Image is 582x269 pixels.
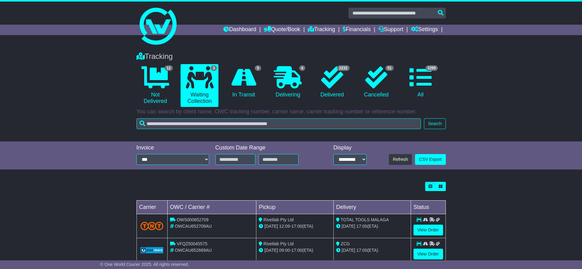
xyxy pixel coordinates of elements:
[136,201,167,214] td: Carrier
[378,25,403,35] a: Support
[140,247,164,253] img: GetCarrierServiceLogo
[411,25,438,35] a: Settings
[211,65,217,71] span: 3
[413,249,443,259] a: View Order
[223,25,256,35] a: Dashboard
[333,145,367,151] div: Display
[356,248,367,253] span: 17:00
[177,217,209,222] span: OWS000652709
[279,224,290,229] span: 12:09
[308,25,335,35] a: Tracking
[256,201,334,214] td: Pickup
[263,241,294,246] span: Rivetlab Pty Ltd
[269,64,307,100] a: 4 Delivering
[177,241,207,246] span: VFQZ50045575
[424,118,446,129] button: Search
[336,247,408,254] div: (ETA)
[136,145,209,151] div: Invoice
[401,64,439,100] a: 2295 All
[411,201,446,214] td: Status
[264,248,278,253] span: [DATE]
[333,201,411,214] td: Delivery
[341,217,389,222] span: TOTAL TOOLS MALAGA
[336,223,408,230] div: (ETA)
[264,25,300,35] a: Quote/Book
[389,154,412,165] button: Refresh
[343,25,371,35] a: Financials
[263,217,294,222] span: Rivetlab Pty Ltd
[299,65,306,71] span: 4
[136,108,446,115] p: You can search by client name, OWC tracking number, carrier name, carrier tracking number or refe...
[356,224,367,229] span: 17:00
[425,65,438,71] span: 2295
[264,224,278,229] span: [DATE]
[225,64,263,100] a: 5 In Transit
[133,52,449,61] div: Tracking
[140,222,164,230] img: TNT_Domestic.png
[100,262,189,267] span: © One World Courier 2025. All rights reserved.
[175,248,212,253] span: OWCAU652669AU
[341,241,350,246] span: ZCG
[313,64,351,100] a: 2232 Delivered
[181,64,218,107] a: 3 Waiting Collection
[255,65,261,71] span: 5
[291,248,302,253] span: 17:00
[337,65,350,71] span: 2232
[215,145,314,151] div: Custom Date Range
[279,248,290,253] span: 09:00
[259,223,331,230] div: - (ETA)
[175,224,212,229] span: OWCAU652709AU
[413,225,443,235] a: View Order
[385,65,394,71] span: 51
[136,64,174,107] a: 12 Not Delivered
[165,65,173,71] span: 12
[342,248,355,253] span: [DATE]
[259,247,331,254] div: - (ETA)
[415,154,446,165] a: CSV Export
[291,224,302,229] span: 17:00
[357,64,395,100] a: 51 Cancelled
[342,224,355,229] span: [DATE]
[167,201,256,214] td: OWC / Carrier #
